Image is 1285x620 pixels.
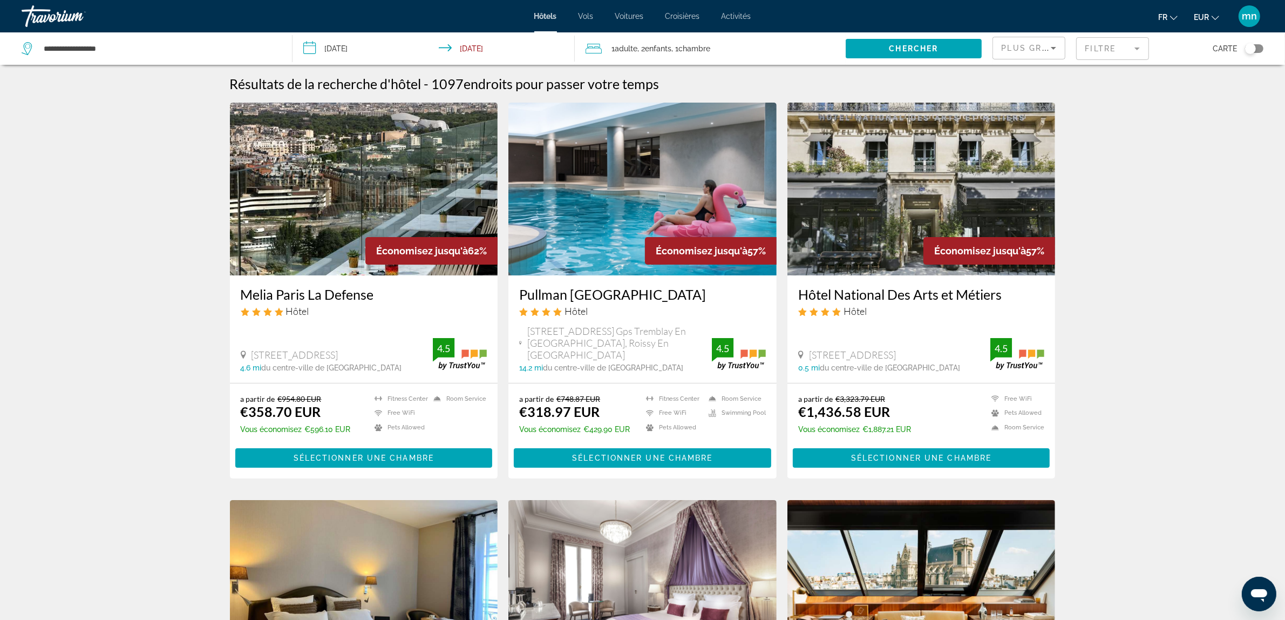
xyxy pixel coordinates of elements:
[611,41,637,56] span: 1
[798,425,911,434] p: €1,887.21 EUR
[369,409,428,418] li: Free WiFi
[678,44,710,53] span: Chambre
[514,450,771,462] a: Sélectionner une chambre
[534,12,557,21] a: Hôtels
[424,76,429,92] span: -
[369,423,428,432] li: Pets Allowed
[703,409,766,418] li: Swimming Pool
[798,363,820,372] span: 0.5 mi
[519,286,766,302] a: Pullman [GEOGRAPHIC_DATA]
[641,423,703,432] li: Pets Allowed
[241,286,487,302] a: Melia Paris La Defense
[615,12,644,21] a: Voitures
[508,103,777,275] img: Hotel image
[793,450,1050,462] a: Sélectionner une chambre
[809,349,896,361] span: [STREET_ADDRESS]
[433,338,487,370] img: trustyou-badge.svg
[1194,13,1209,22] span: EUR
[519,305,766,317] div: 4 star Hotel
[519,403,600,420] ins: €318.97 EUR
[798,394,833,403] span: a partir de
[703,394,766,403] li: Room Service
[376,245,468,257] span: Économisez jusqu'à
[572,454,712,462] span: Sélectionner une chambre
[543,363,683,372] span: du centre-ville de [GEOGRAPHIC_DATA]
[1213,41,1237,56] span: Carte
[637,41,671,56] span: , 2
[369,394,428,403] li: Fitness Center
[519,425,630,434] p: €429.90 EUR
[986,409,1044,418] li: Pets Allowed
[889,44,939,53] span: Chercher
[641,394,703,403] li: Fitness Center
[1076,37,1149,60] button: Filter
[230,103,498,275] a: Hotel image
[820,363,960,372] span: du centre-ville de [GEOGRAPHIC_DATA]
[835,394,885,403] del: €3,323.79 EUR
[241,363,262,372] span: 4.6 mi
[556,394,600,403] del: €748.87 EUR
[514,448,771,468] button: Sélectionner une chambre
[365,237,498,265] div: 62%
[251,349,338,361] span: [STREET_ADDRESS]
[798,403,890,420] ins: €1,436.58 EUR
[428,394,487,403] li: Room Service
[235,448,493,468] button: Sélectionner une chambre
[798,286,1045,302] a: Hôtel National Des Arts et Métiers
[1235,5,1263,28] button: User Menu
[846,39,981,58] button: Chercher
[433,342,454,355] div: 4.5
[641,409,703,418] li: Free WiFi
[241,305,487,317] div: 4 star Hotel
[990,338,1044,370] img: trustyou-badge.svg
[575,32,846,65] button: Travelers: 1 adult, 2 children
[519,425,581,434] span: Vous économisez
[615,44,637,53] span: Adulte
[671,41,710,56] span: , 1
[294,454,434,462] span: Sélectionner une chambre
[1002,42,1056,55] mat-select: Sort by
[278,394,322,403] del: €954.80 EUR
[579,12,594,21] a: Vols
[241,425,351,434] p: €596.10 EUR
[798,305,1045,317] div: 4 star Hotel
[286,305,309,317] span: Hôtel
[1242,11,1257,22] span: mn
[1002,44,1131,52] span: Plus grandes économies
[656,245,747,257] span: Économisez jusqu'à
[851,454,991,462] span: Sélectionner une chambre
[22,2,130,30] a: Travorium
[986,423,1044,432] li: Room Service
[527,325,712,361] span: [STREET_ADDRESS] Gps Tremblay En [GEOGRAPHIC_DATA], Roissy En [GEOGRAPHIC_DATA]
[798,425,860,434] span: Vous économisez
[712,338,766,370] img: trustyou-badge.svg
[1194,9,1219,25] button: Change currency
[645,44,671,53] span: Enfants
[934,245,1026,257] span: Économisez jusqu'à
[519,363,543,372] span: 14.2 mi
[787,103,1056,275] img: Hotel image
[722,12,751,21] a: Activités
[293,32,574,65] button: Check-in date: Oct 10, 2025 Check-out date: Oct 12, 2025
[986,394,1044,403] li: Free WiFi
[990,342,1012,355] div: 4.5
[645,237,777,265] div: 57%
[712,342,733,355] div: 4.5
[1158,13,1167,22] span: fr
[235,450,493,462] a: Sélectionner une chambre
[262,363,402,372] span: du centre-ville de [GEOGRAPHIC_DATA]
[241,403,321,420] ins: €358.70 EUR
[432,76,660,92] h2: 1097
[1158,9,1178,25] button: Change language
[665,12,700,21] a: Croisières
[241,394,275,403] span: a partir de
[464,76,660,92] span: endroits pour passer votre temps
